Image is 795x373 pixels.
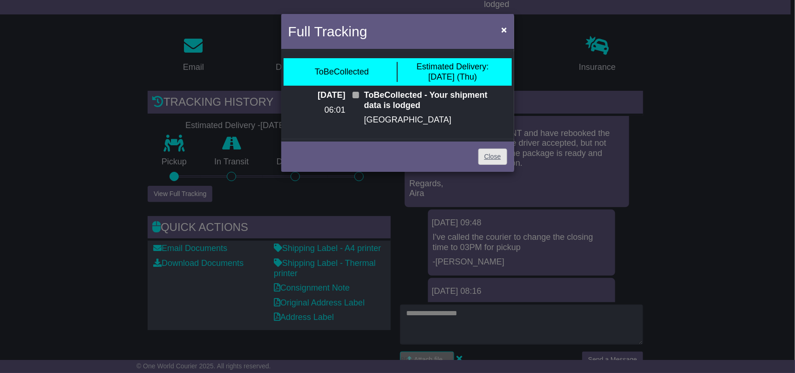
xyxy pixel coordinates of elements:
p: [DATE] [288,90,346,101]
h4: Full Tracking [288,21,367,42]
a: Close [478,149,507,165]
p: [GEOGRAPHIC_DATA] [364,115,507,125]
span: × [501,24,507,35]
button: Close [496,20,511,39]
p: 06:01 [288,105,346,115]
div: [DATE] (Thu) [416,62,489,82]
div: ToBeCollected [315,67,369,77]
p: ToBeCollected - Your shipment data is lodged [364,90,507,110]
span: Estimated Delivery: [416,62,489,71]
